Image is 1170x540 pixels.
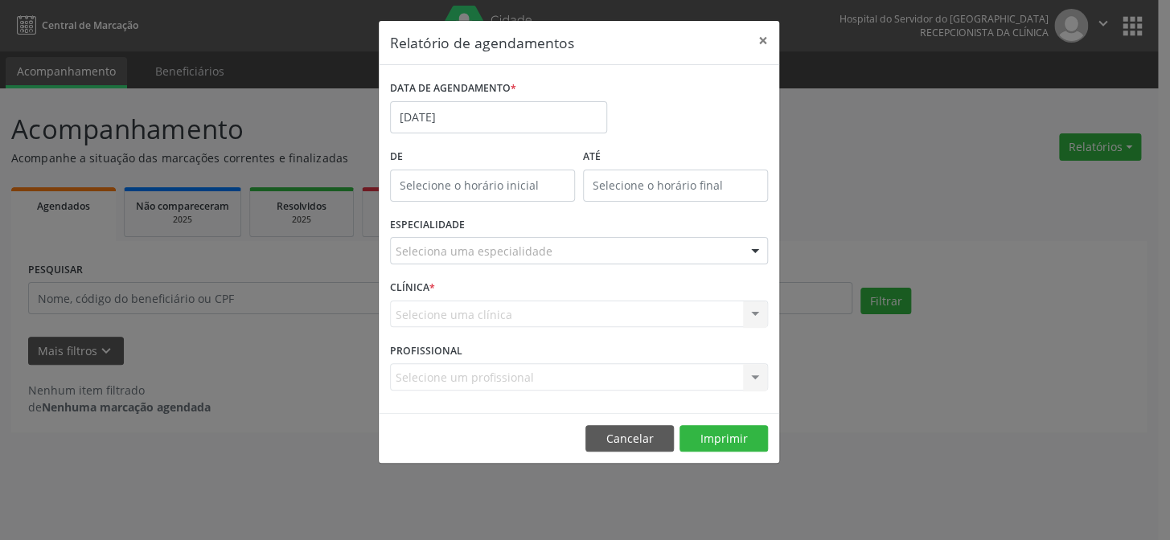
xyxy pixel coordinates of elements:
button: Cancelar [585,425,674,452]
button: Close [747,21,779,60]
input: Selecione o horário final [583,170,768,202]
label: PROFISSIONAL [390,338,462,363]
label: ESPECIALIDADE [390,213,465,238]
span: Seleciona uma especialidade [396,243,552,260]
h5: Relatório de agendamentos [390,32,574,53]
input: Selecione o horário inicial [390,170,575,202]
label: De [390,145,575,170]
input: Selecione uma data ou intervalo [390,101,607,133]
label: CLÍNICA [390,276,435,301]
label: ATÉ [583,145,768,170]
button: Imprimir [679,425,768,452]
label: DATA DE AGENDAMENTO [390,76,516,101]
